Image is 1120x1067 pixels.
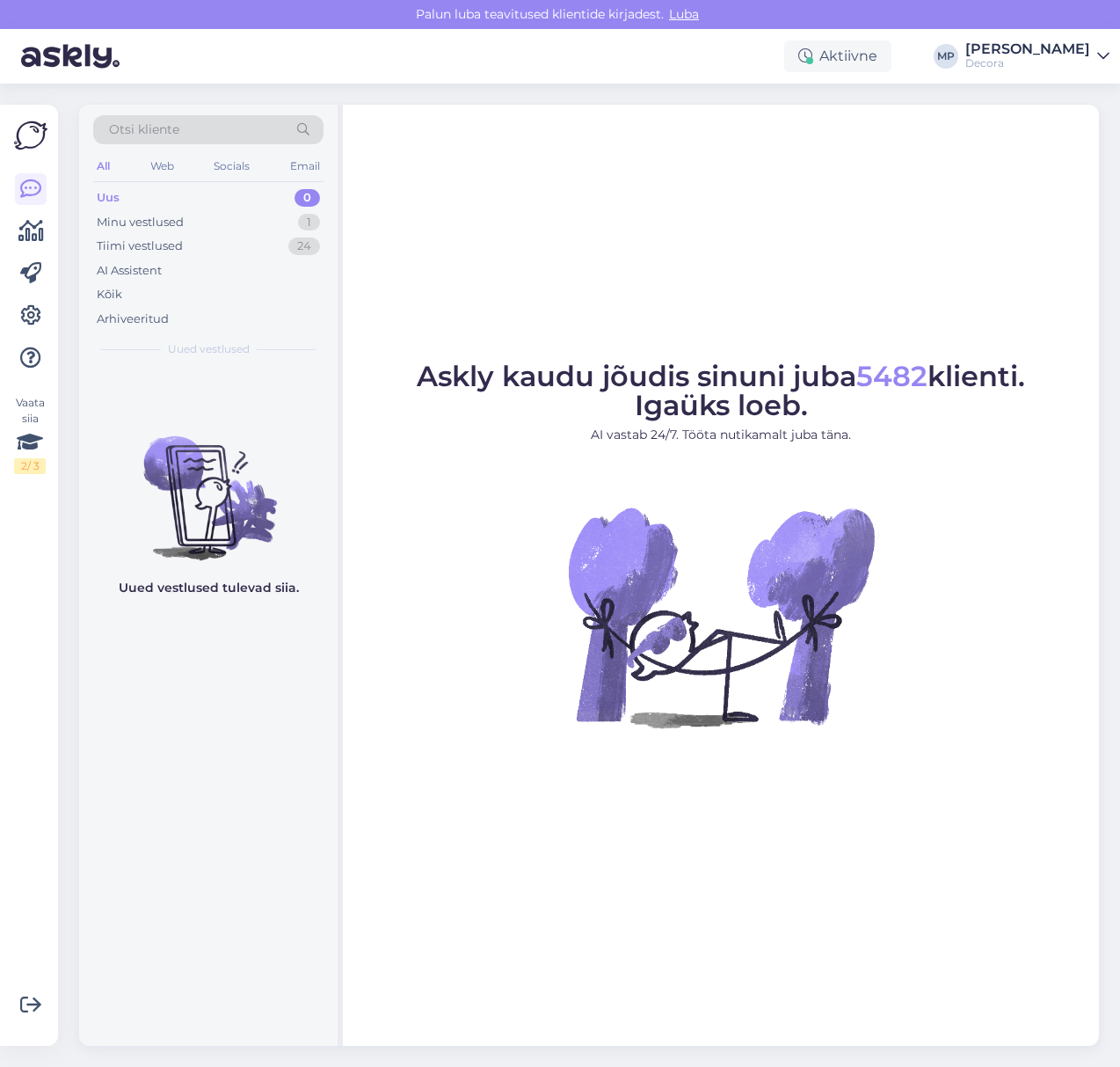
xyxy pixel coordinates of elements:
[784,40,891,72] div: Aktiivne
[14,395,46,474] div: Vaata siia
[934,44,958,69] div: MP
[563,458,879,775] img: No Chat active
[14,458,46,474] div: 2 / 3
[295,189,320,207] div: 0
[965,42,1090,56] div: [PERSON_NAME]
[298,214,320,231] div: 1
[97,262,162,280] div: AI Assistent
[97,311,169,328] div: Arhiveeritud
[147,155,178,178] div: Web
[210,155,253,178] div: Socials
[965,42,1109,70] a: [PERSON_NAME]Decora
[287,155,324,178] div: Email
[664,6,704,22] span: Luba
[97,214,184,231] div: Minu vestlused
[417,426,1025,444] p: AI vastab 24/7. Tööta nutikamalt juba täna.
[79,405,338,563] img: No chats
[417,359,1025,422] span: Askly kaudu jõudis sinuni juba klienti. Igaüks loeb.
[14,119,47,152] img: Askly Logo
[109,121,179,139] span: Otsi kliente
[97,189,120,207] div: Uus
[288,238,320,255] div: 24
[856,359,927,393] span: 5482
[97,286,122,303] div: Kõik
[965,56,1090,70] div: Decora
[168,341,250,357] span: Uued vestlused
[97,238,183,255] div: Tiimi vestlused
[93,155,113,178] div: All
[119,579,299,597] p: Uued vestlused tulevad siia.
